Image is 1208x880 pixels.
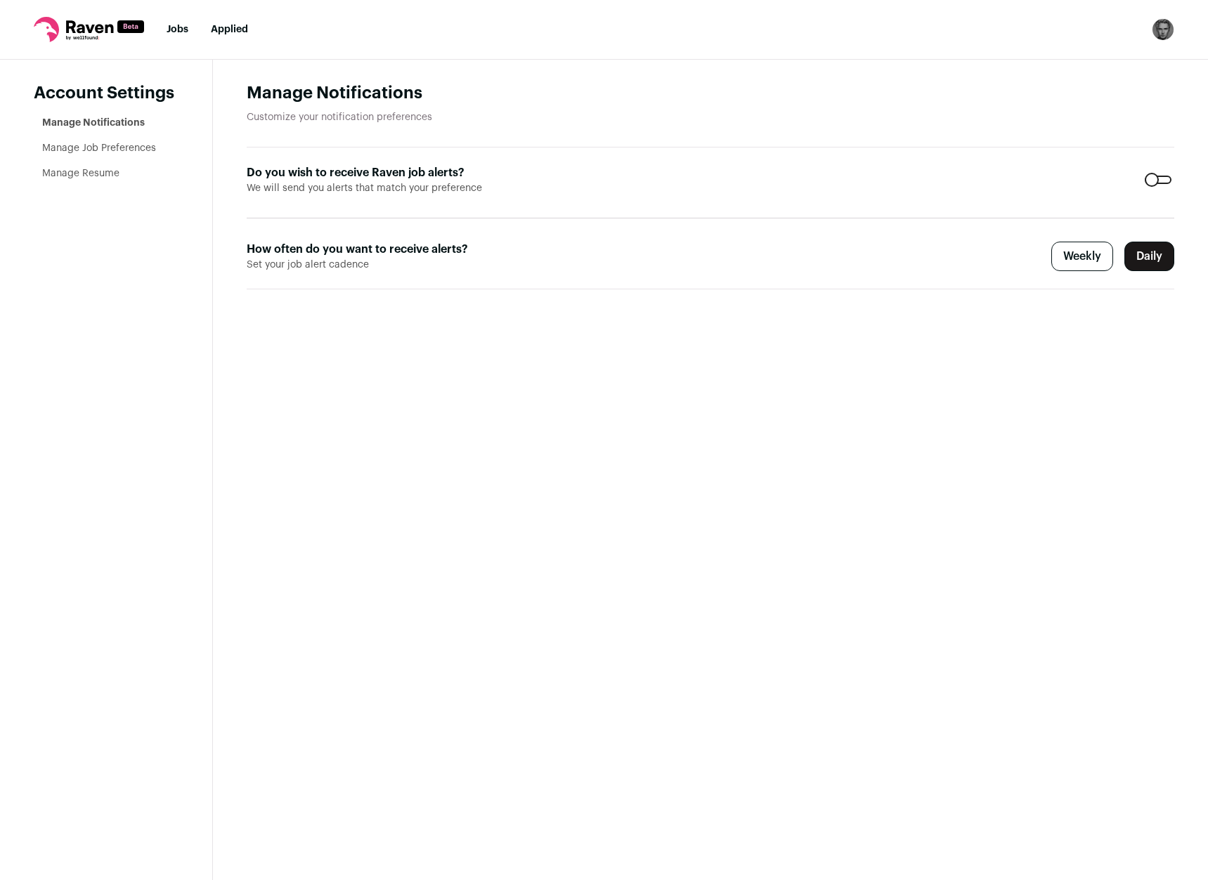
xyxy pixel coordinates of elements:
[247,258,549,272] span: Set your job alert cadence
[247,82,1174,105] h1: Manage Notifications
[247,241,549,258] label: How often do you want to receive alerts?
[167,25,188,34] a: Jobs
[1152,18,1174,41] img: 16079830-medium_jpg
[1124,242,1174,271] label: Daily
[247,110,1174,124] p: Customize your notification preferences
[247,181,549,195] span: We will send you alerts that match your preference
[42,118,145,128] a: Manage Notifications
[42,169,119,178] a: Manage Resume
[211,25,248,34] a: Applied
[247,164,549,181] label: Do you wish to receive Raven job alerts?
[1051,242,1113,271] label: Weekly
[34,82,178,105] header: Account Settings
[42,143,156,153] a: Manage Job Preferences
[1152,18,1174,41] button: Open dropdown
